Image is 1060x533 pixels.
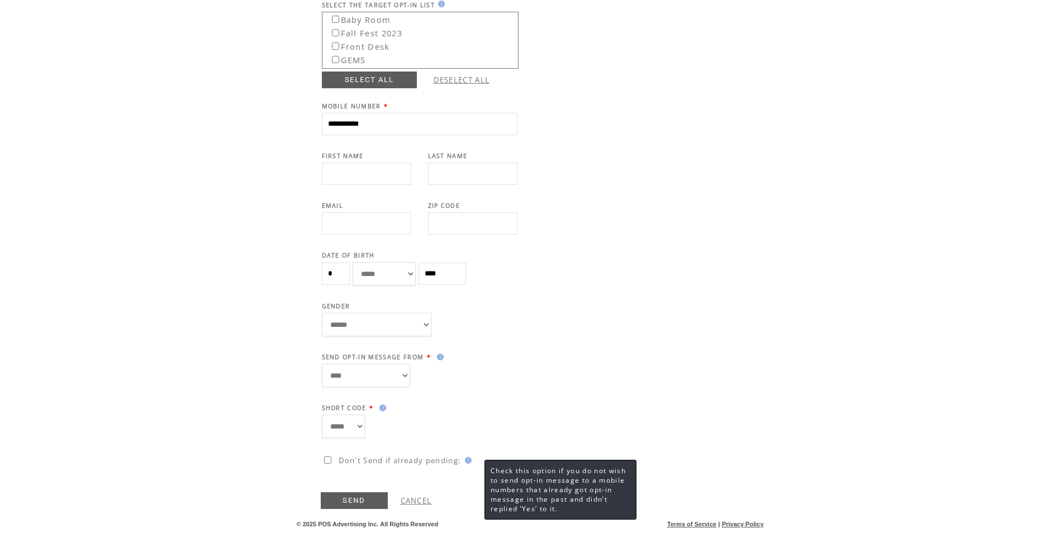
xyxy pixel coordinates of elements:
[297,521,439,527] span: © 2025 POS Advertising Inc. All Rights Reserved
[491,466,626,513] span: Check this option if you do not wish to send opt-in message to a mobile numbers that already got ...
[401,496,432,506] a: CANCEL
[324,25,403,39] label: Fall Fest 2023
[324,38,390,52] label: Front Desk
[322,302,350,310] span: GENDER
[332,29,339,36] input: Fall Fest 2023
[434,354,444,360] img: help.gif
[332,56,339,63] input: GEMS
[428,202,460,210] span: ZIP CODE
[332,42,339,50] input: Front Desk
[332,16,339,23] input: Baby Room
[322,1,435,9] span: SELECT THE TARGET OPT-IN LIST
[322,72,417,88] a: SELECT ALL
[322,404,367,412] span: SHORT CODE
[434,75,490,85] a: DESELECT ALL
[322,102,381,110] span: MOBILE NUMBER
[322,152,364,160] span: FIRST NAME
[324,11,391,25] label: Baby Room
[324,51,366,65] label: GEMS
[667,521,716,527] a: Terms of Service
[428,152,468,160] span: LAST NAME
[435,1,445,7] img: help.gif
[322,251,375,259] span: DATE OF BIRTH
[322,202,344,210] span: EMAIL
[462,457,472,464] img: help.gif
[339,455,462,465] span: Don't Send if already pending:
[376,404,386,411] img: help.gif
[718,521,720,527] span: |
[324,65,448,79] label: [PERSON_NAME]`s Class
[722,521,764,527] a: Privacy Policy
[321,492,388,509] a: SEND
[322,353,424,361] span: SEND OPT-IN MESSAGE FROM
